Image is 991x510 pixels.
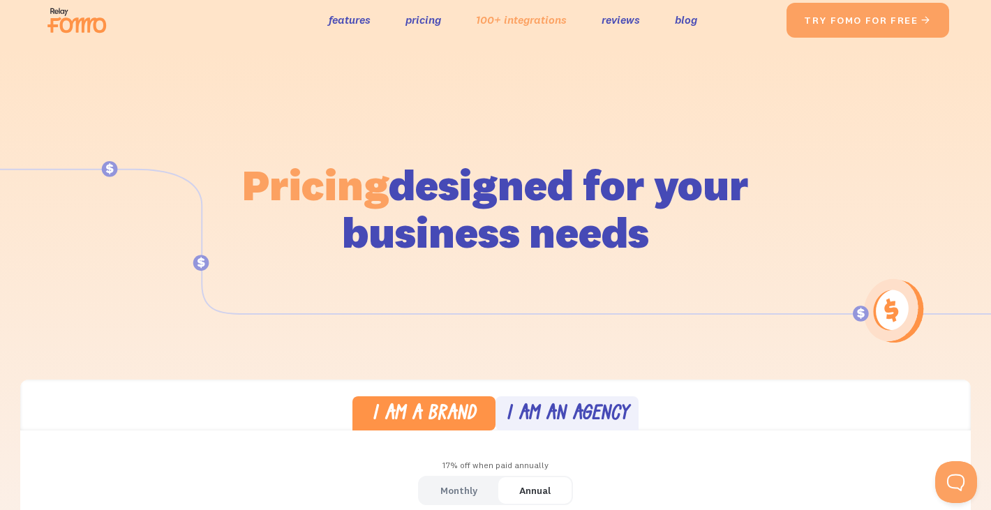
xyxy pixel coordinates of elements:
[20,456,971,476] div: 17% off when paid annually
[787,3,949,38] a: try fomo for free
[519,481,551,501] div: Annual
[476,10,567,30] a: 100+ integrations
[921,14,932,27] span: 
[405,10,441,30] a: pricing
[602,10,640,30] a: reviews
[372,405,476,425] div: I am a brand
[675,10,697,30] a: blog
[329,10,371,30] a: features
[241,161,750,256] h1: designed for your business needs
[440,481,477,501] div: Monthly
[506,405,629,425] div: I am an agency
[935,461,977,503] iframe: Toggle Customer Support
[242,158,389,211] span: Pricing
